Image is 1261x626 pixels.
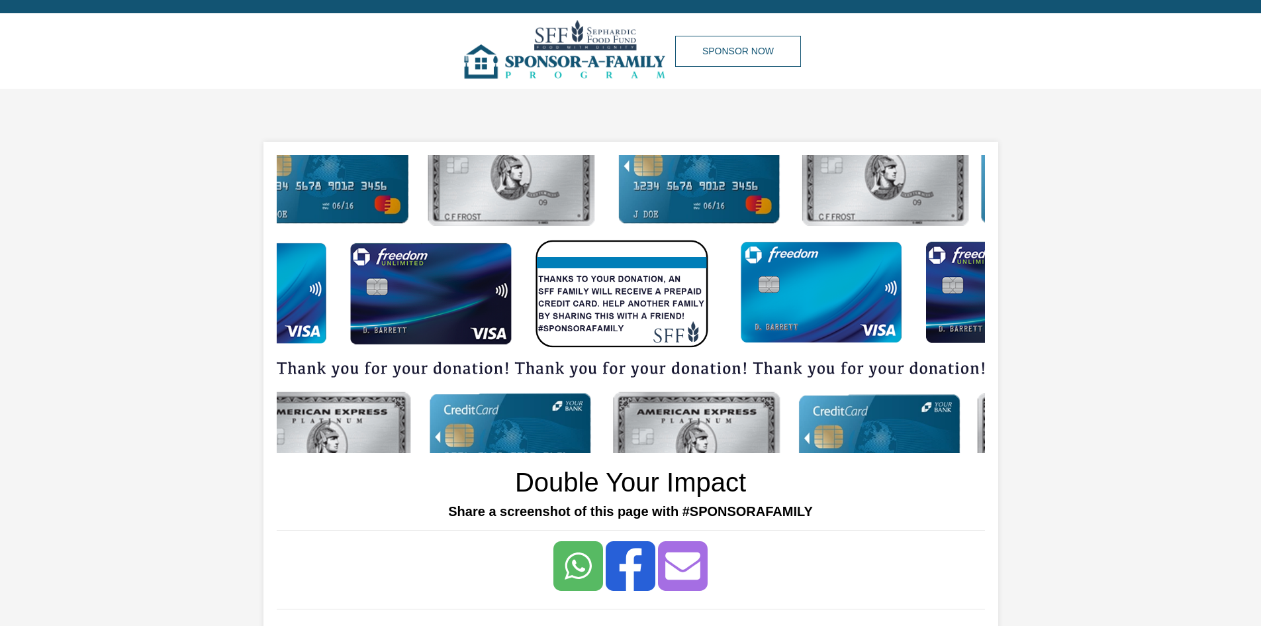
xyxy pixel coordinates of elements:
h1: Double Your Impact [515,466,746,498]
a: Share to <span class="translation_missing" title="translation missing: en.social_share_button.wha... [553,541,603,591]
a: Share to Email [658,541,708,591]
img: img [277,155,985,453]
a: Share to Facebook [606,541,655,591]
h5: Share a screenshot of this page with #SPONSORAFAMILY [277,503,985,519]
a: Sponsor Now [675,36,801,67]
img: img [460,13,675,89]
